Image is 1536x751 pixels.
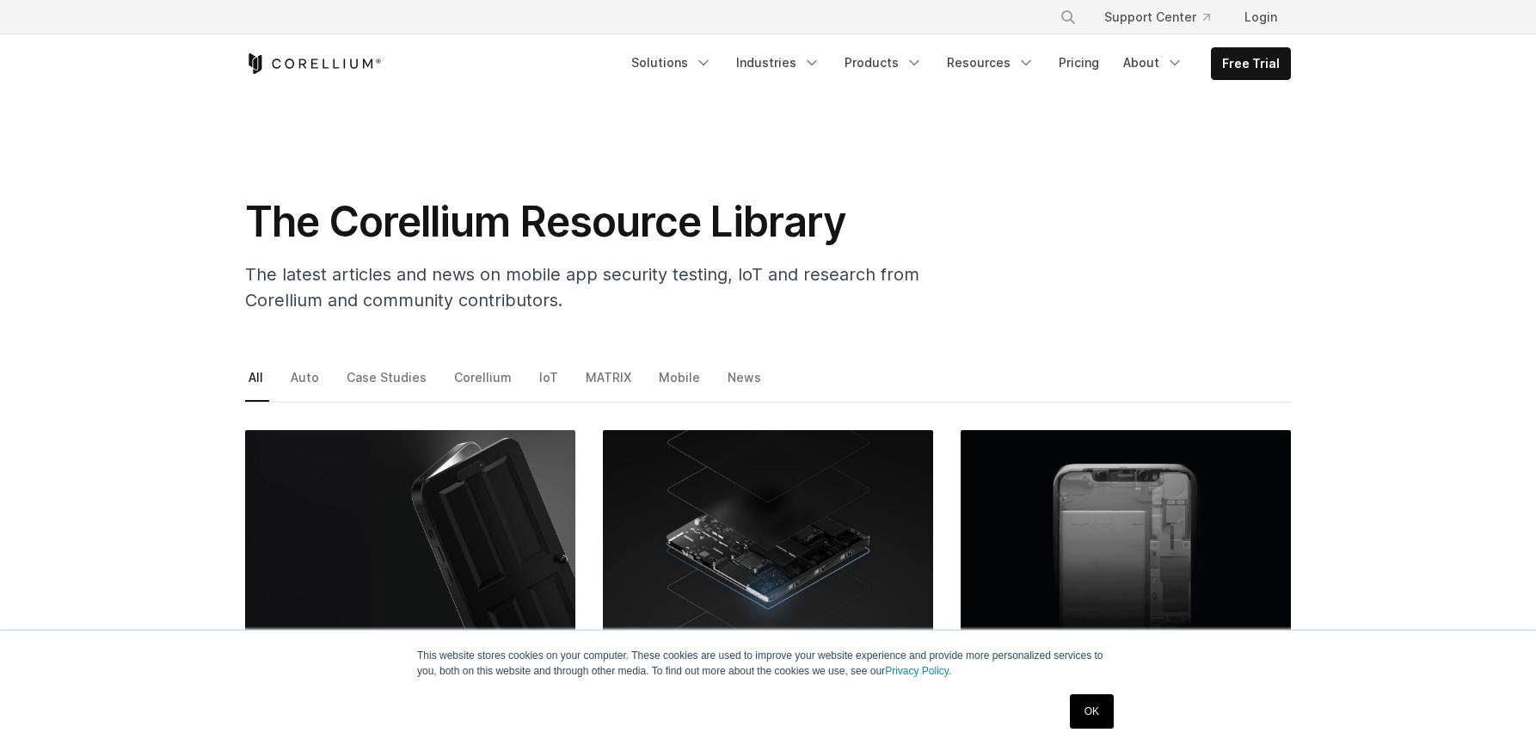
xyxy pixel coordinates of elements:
[937,47,1045,78] a: Resources
[245,430,575,650] img: Common Vulnerabilities and Exposures Examples in Mobile Application Testing
[417,648,1119,679] p: This website stores cookies on your computer. These cookies are used to improve your website expe...
[885,665,951,677] a: Privacy Policy.
[343,366,433,402] a: Case Studies
[834,47,933,78] a: Products
[245,196,933,248] h1: The Corellium Resource Library
[724,366,767,402] a: News
[961,430,1291,650] img: OWASP Mobile Security Testing: How Virtual Devices Catch What Top 10 Checks Miss
[1070,694,1114,729] a: OK
[1048,47,1109,78] a: Pricing
[536,366,564,402] a: IoT
[621,47,722,78] a: Solutions
[582,366,637,402] a: MATRIX
[1231,2,1291,33] a: Login
[1113,47,1194,78] a: About
[1212,48,1290,79] a: Free Trial
[655,366,706,402] a: Mobile
[451,366,518,402] a: Corellium
[1039,2,1291,33] div: Navigation Menu
[245,264,919,311] span: The latest articles and news on mobile app security testing, IoT and research from Corellium and ...
[287,366,325,402] a: Auto
[1091,2,1224,33] a: Support Center
[621,47,1291,80] div: Navigation Menu
[603,430,933,650] img: Embedded Debugging with Arm DS IDE: Secure Tools & Techniques for App Developers
[1053,2,1084,33] button: Search
[245,53,382,74] a: Corellium Home
[245,366,269,402] a: All
[726,47,831,78] a: Industries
